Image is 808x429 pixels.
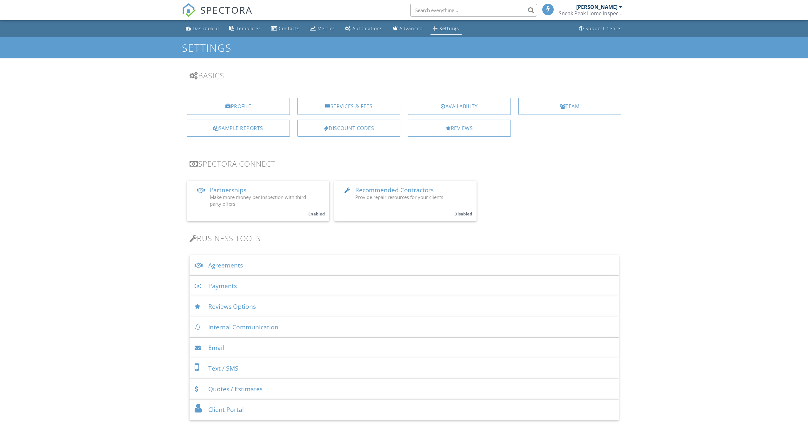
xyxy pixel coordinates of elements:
div: Automations [352,25,383,31]
div: Support Center [585,25,623,31]
div: Agreements [190,255,619,276]
a: Support Center [577,23,625,35]
h1: Settings [182,42,626,53]
div: Dashboard [193,25,219,31]
img: The Best Home Inspection Software - Spectora [182,3,196,17]
a: Recommended Contractors Provide repair resources for your clients Disabled [334,181,477,221]
span: Partnerships [210,186,246,194]
div: [PERSON_NAME] [576,4,618,10]
div: Payments [190,276,619,296]
div: Sneak Peak Home Inspection LLC [559,10,622,16]
input: Search everything... [410,4,537,16]
a: Sample Reports [187,120,290,137]
a: Advanced [390,23,425,35]
div: Text / SMS [190,358,619,379]
div: Reviews Options [190,296,619,317]
a: SPECTORA [182,9,252,22]
h3: Basics [190,71,619,80]
div: Email [190,338,619,358]
div: Internal Communication [190,317,619,338]
a: Reviews [408,120,511,137]
h3: Spectora Connect [190,159,619,168]
div: Advanced [399,25,423,31]
div: Client Portal [190,399,619,420]
small: Disabled [454,211,472,217]
div: Quotes / Estimates [190,379,619,399]
a: Services & Fees [297,98,400,115]
a: Metrics [307,23,337,35]
a: Team [518,98,621,115]
a: Templates [227,23,264,35]
div: Metrics [317,25,335,31]
span: Provide repair resources for your clients [355,194,443,200]
h3: Business Tools [190,234,619,242]
div: Contacts [279,25,300,31]
a: Dashboard [183,23,222,35]
div: Settings [439,25,459,31]
small: Enabled [308,211,325,217]
span: Make more money per inspection with third-party offers [210,194,308,207]
a: Partnerships Make more money per inspection with third-party offers Enabled [187,181,329,221]
a: Contacts [269,23,302,35]
a: Settings [431,23,462,35]
a: Automations (Basic) [343,23,385,35]
a: Discount Codes [297,120,400,137]
span: SPECTORA [200,3,252,16]
span: Recommended Contractors [355,186,434,194]
div: Templates [236,25,261,31]
a: Availability [408,98,511,115]
a: Profile [187,98,290,115]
